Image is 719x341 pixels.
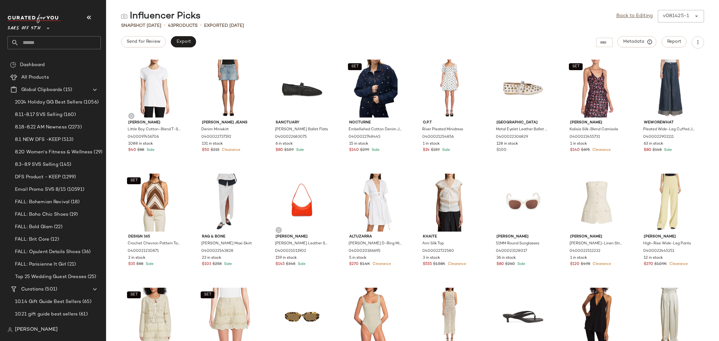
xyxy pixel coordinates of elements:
[505,262,515,267] span: $260
[422,134,454,140] span: 0400021254856
[591,148,611,152] span: Clearance
[136,262,143,267] span: $88
[663,148,672,152] span: Sale
[201,291,214,298] button: SET
[496,234,550,240] span: [PERSON_NAME]
[176,39,191,44] span: Export
[123,174,186,232] img: 0400021230871_BROWN
[565,174,628,232] img: 0400022512232_SAND
[197,60,260,118] img: 0400022737192_FAME
[570,262,580,267] span: $120
[15,136,61,143] span: 8.1 NEW DFS -KEEP
[296,262,306,266] span: Sale
[66,186,84,193] span: (10591)
[15,186,66,193] span: Email Promo SVS 8/15
[128,120,181,126] span: [PERSON_NAME]
[662,36,687,47] button: Report
[284,147,294,153] span: $109
[295,148,304,152] span: Sale
[570,127,618,132] span: Kalisia Silk-Blend Camisole
[127,291,141,298] button: SET
[68,211,78,218] span: (19)
[616,12,653,20] a: Back to Editing
[15,323,79,330] span: 10.30 gift guide best sellers
[349,241,402,247] span: [PERSON_NAME] D-Ring Minidress
[15,199,70,206] span: FALL: Bohemian Revival
[202,120,255,126] span: [PERSON_NAME] Jeans
[201,134,231,140] span: 0400022737192
[21,74,49,81] span: All Products
[349,255,366,261] span: 5 in stock
[570,134,600,140] span: 0400022455731
[496,120,550,126] span: [GEOGRAPHIC_DATA]
[15,211,68,218] span: FALL: Boho Chic Shoes
[276,234,329,240] span: [PERSON_NAME]
[668,262,688,266] span: Clearance
[7,14,61,23] img: cfy_white_logo.C9jOOHJF.svg
[21,86,62,94] span: Global Clipboards
[644,141,663,147] span: 63 in stock
[62,86,72,94] span: (15)
[653,147,662,153] span: $148
[128,241,181,247] span: Crochet Chevron Pattern Tank Top
[15,161,58,168] span: 8.3-8.9 SVS Selling
[423,255,440,261] span: 3 in stock
[58,161,71,168] span: (145)
[360,262,370,267] span: $1.4K
[123,60,186,118] img: 0400097456706_WHITE
[271,60,334,118] img: 0400022683075_BLACK
[496,255,516,261] span: 36 in stock
[15,273,86,281] span: Top 25 Wedding Guest Dresses
[643,248,674,254] span: 0400022445251
[130,293,138,297] span: SET
[127,177,141,184] button: SET
[79,323,89,330] span: (61)
[643,241,691,247] span: High-Rise Wide-Leg Pants
[201,241,252,247] span: [PERSON_NAME] Maxi Skirt
[496,147,506,153] span: $100
[276,141,293,147] span: 6 in stock
[349,141,368,147] span: 15 in stock
[202,147,209,153] span: $50
[643,134,674,140] span: 0400022901111
[15,124,67,131] span: 8.18-8.22 AM Newness
[130,114,133,118] img: svg%3e
[423,120,476,126] span: o.p.t
[15,298,81,305] span: 10.14 Gift Guide Best Sellers
[492,60,555,118] img: 0400022306829
[422,241,444,247] span: Ami Silk Top
[275,127,328,132] span: [PERSON_NAME] Ballet Flats
[201,127,229,132] span: Denim Miniskirt
[569,63,583,70] button: SET
[349,134,380,140] span: 0400022748445
[431,147,440,153] span: $159
[371,262,391,266] span: Clearance
[223,262,232,266] span: Sale
[67,124,82,131] span: (2273)
[349,234,402,240] span: Altuzarra
[15,223,53,231] span: FALL: Bold Glam
[128,262,135,267] span: $35
[276,262,285,267] span: $145
[667,39,681,44] span: Report
[423,262,432,267] span: $555
[570,241,623,247] span: [PERSON_NAME]-Linen Strapless Blazer
[121,13,127,19] img: svg%3e
[496,134,528,140] span: 0400022306829
[570,248,600,254] span: 0400022512232
[639,174,702,232] img: 0400022445251_PARCHMENT
[7,327,12,332] img: svg%3e
[572,65,580,69] span: SET
[15,236,49,243] span: FALL: Brit Core
[202,262,211,267] span: $103
[78,311,88,318] span: (61)
[204,22,244,29] p: Exported [DATE]
[201,248,233,254] span: 0400022543828
[21,286,44,293] span: Curations
[277,228,281,232] img: svg%3e
[423,141,440,147] span: 1 in stock
[61,174,76,181] span: (1299)
[418,60,481,118] img: 0400021254856_WHITEPOLKA
[422,127,463,132] span: River Pleated Minidress
[644,120,697,126] span: WeWoreWhat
